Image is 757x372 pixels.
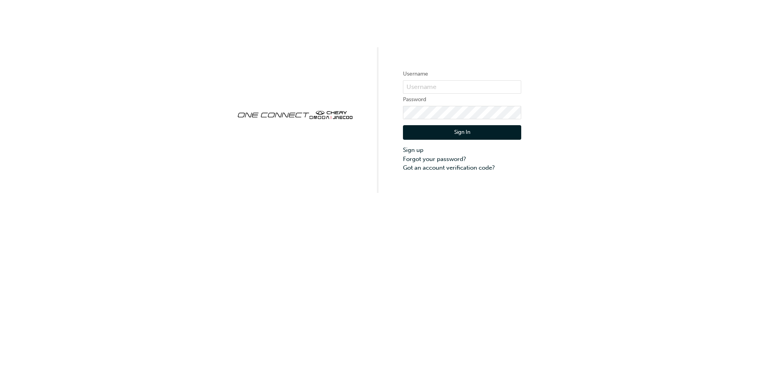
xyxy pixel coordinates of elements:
label: Password [403,95,521,104]
a: Got an account verification code? [403,163,521,172]
a: Forgot your password? [403,155,521,164]
input: Username [403,80,521,94]
button: Sign In [403,125,521,140]
label: Username [403,69,521,79]
a: Sign up [403,146,521,155]
img: oneconnect [236,104,354,124]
